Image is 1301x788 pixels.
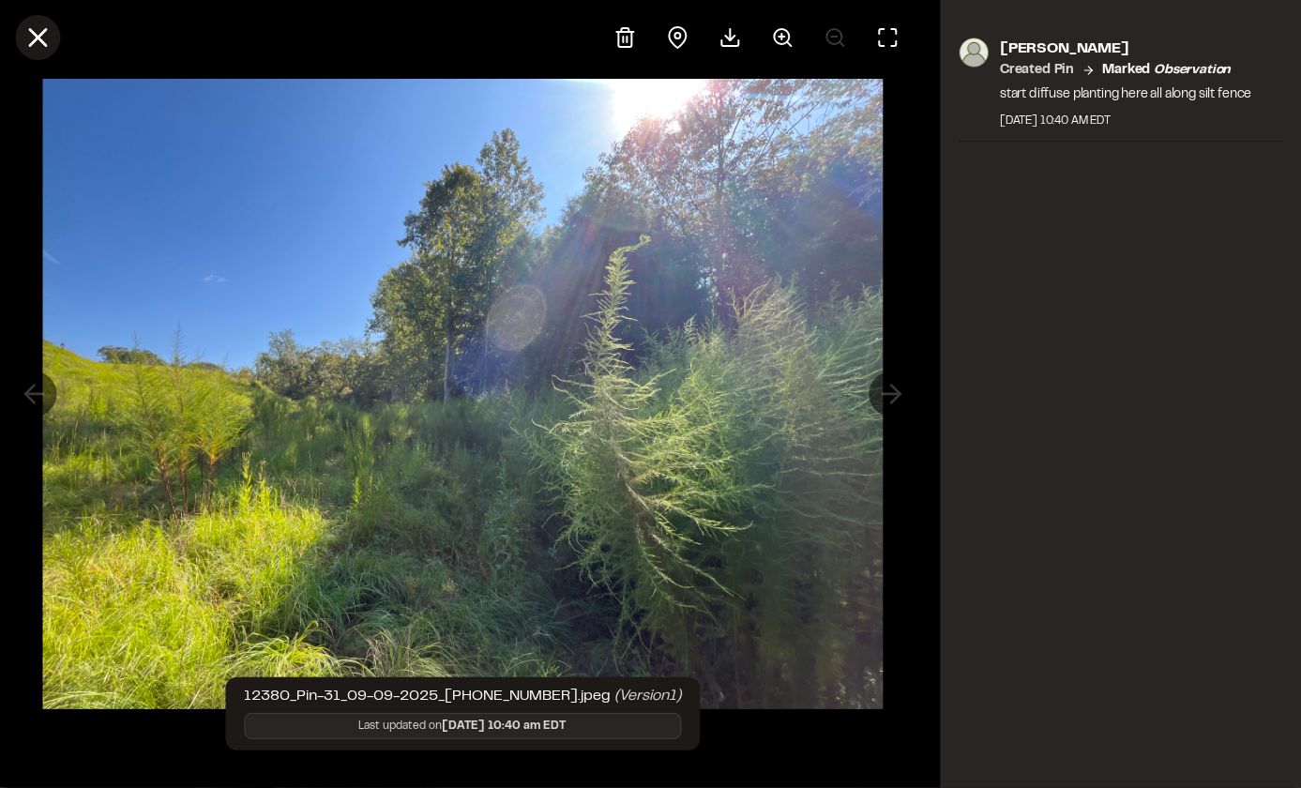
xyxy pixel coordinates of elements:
[760,15,805,60] button: Zoom in
[959,38,989,68] img: photo
[865,15,910,60] button: Toggle Fullscreen
[15,15,60,60] button: Close modal
[1154,65,1231,76] em: observation
[1000,60,1074,81] p: Created Pin
[1000,38,1251,60] p: [PERSON_NAME]
[655,15,700,60] div: View pin on map
[42,60,883,728] img: file
[1000,84,1251,105] p: start diffuse planting here all along silt fence
[1102,60,1231,81] p: Marked
[1000,113,1251,129] div: [DATE] 10:40 AM EDT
